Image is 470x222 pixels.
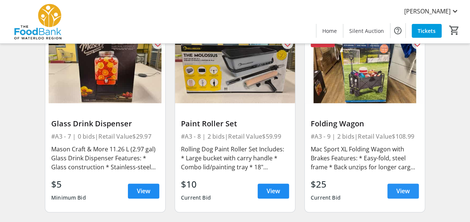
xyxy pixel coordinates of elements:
[45,36,165,104] img: Glass Drink Dispenser
[311,178,341,191] div: $25
[305,36,425,104] img: Folding Wagon
[387,184,419,198] a: View
[267,186,280,195] span: View
[51,178,86,191] div: $5
[128,184,159,198] a: View
[181,131,289,142] div: #A3 - 8 | 2 bids | Retail Value $59.99
[51,119,159,128] div: Glass Drink Dispenser
[398,5,466,17] button: [PERSON_NAME]
[396,186,410,195] span: View
[258,184,289,198] a: View
[311,119,419,128] div: Folding Wagon
[412,24,442,38] a: Tickets
[343,24,390,38] a: Silent Auction
[322,27,337,35] span: Home
[175,36,295,104] img: Paint Roller Set
[181,191,211,204] div: Current Bid
[51,191,86,204] div: Minimum Bid
[311,145,419,172] div: Mac Sport XL Folding Wagon with Brakes Features: * Easy-fold, steel frame * Back unzips for longe...
[349,27,384,35] span: Silent Auction
[418,27,436,35] span: Tickets
[390,23,405,38] button: Help
[181,119,289,128] div: Paint Roller Set
[316,24,343,38] a: Home
[448,24,461,37] button: Cart
[51,131,159,142] div: #A3 - 7 | 0 bids | Retail Value $29.97
[404,7,451,16] span: [PERSON_NAME]
[311,191,341,204] div: Current Bid
[4,3,71,40] img: The Food Bank of Waterloo Region's Logo
[181,145,289,172] div: Rolling Dog Paint Roller Set Includes: * Large bucket with carry handle * Combo lid/painting tray...
[181,178,211,191] div: $10
[137,186,150,195] span: View
[311,131,419,142] div: #A3 - 9 | 2 bids | Retail Value $108.99
[51,145,159,172] div: Mason Craft & More 11.26 L (2.97 gal) Glass Drink Dispenser Features: * Glass construction * Stai...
